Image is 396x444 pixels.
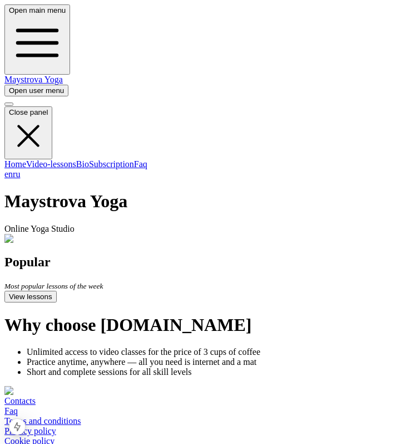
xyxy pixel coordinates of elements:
a: Video-lessons [26,159,76,169]
a: View lessons [4,291,57,301]
span: Close panel [9,108,48,116]
li: Practice anytime, anywhere — all you need is internet and a mat [27,357,392,367]
img: Why choose maystrova.yoga [4,386,116,396]
span: Open user menu [9,86,64,95]
i: Most popular lessons of the week [4,282,103,290]
img: Kate Maystrova [4,234,71,244]
a: ru [13,169,20,179]
li: Short and complete sessions for all skill levels [27,367,392,377]
a: Faq [134,159,147,169]
a: Faq [4,406,18,416]
a: Home [4,159,26,169]
li: Unlimited access to video classes for the price of 3 cups of coffee [27,347,392,357]
a: Subscription [89,159,134,169]
button: Close panel [4,106,52,159]
a: Terms and conditions [4,416,81,426]
a: en [4,169,13,179]
button: Open user menu [4,85,68,96]
a: Maystrova Yoga [4,75,63,84]
h1: Maystrova Yoga [4,191,392,212]
h1: Why choose [DOMAIN_NAME] [4,315,392,335]
a: Bio [76,159,89,169]
a: Privacy policy [4,426,56,436]
a: Contacts [4,396,36,406]
span: Online Yoga Studio [4,224,75,233]
button: Open main menu [4,4,70,75]
span: Open main menu [9,6,66,14]
button: View lessons [4,291,57,302]
h2: Popular [4,255,392,270]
